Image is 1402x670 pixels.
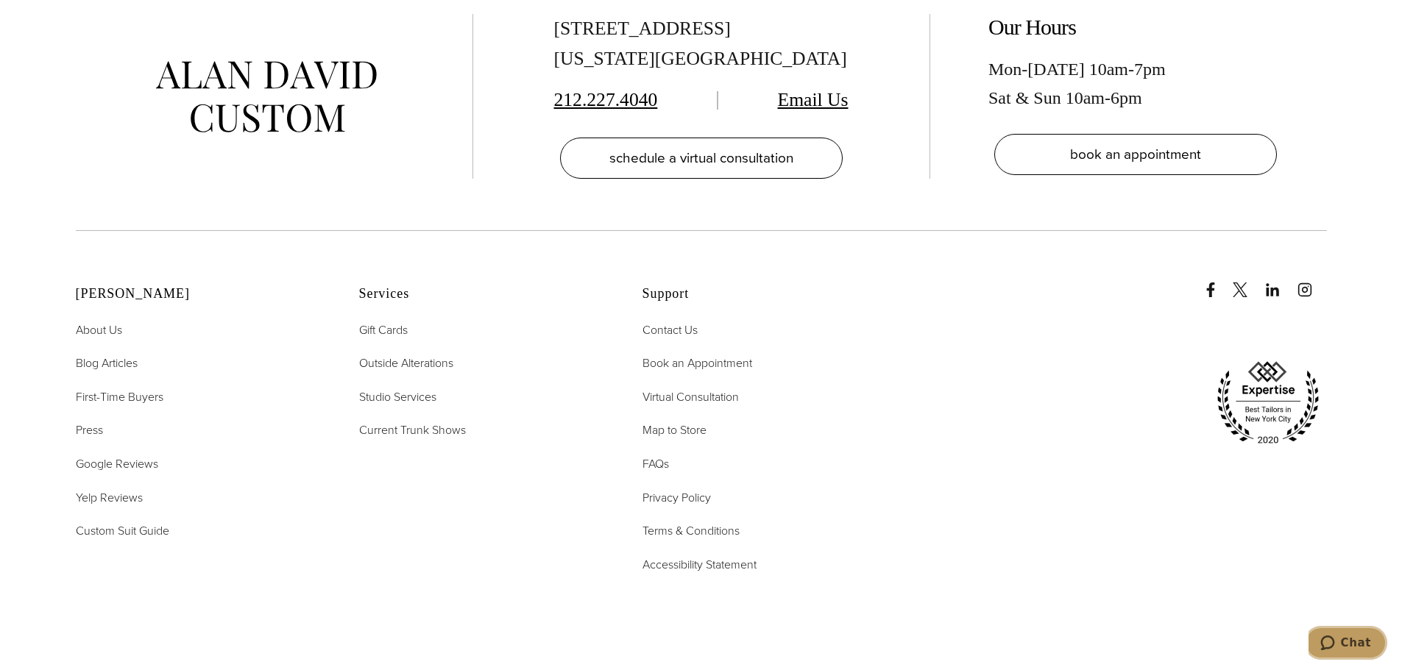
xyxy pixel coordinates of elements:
a: Yelp Reviews [76,488,143,507]
span: Custom Suit Guide [76,522,169,539]
span: book an appointment [1070,143,1201,165]
span: Studio Services [359,388,436,405]
span: Virtual Consultation [642,388,739,405]
a: schedule a virtual consultation [560,138,843,179]
a: instagram [1297,268,1327,297]
a: FAQs [642,455,669,474]
nav: Services Footer Nav [359,321,606,440]
a: x/twitter [1233,268,1262,297]
a: Virtual Consultation [642,388,739,407]
span: Gift Cards [359,321,408,338]
h2: Our Hours [988,14,1283,40]
a: Book an Appointment [642,354,752,373]
nav: Alan David Footer Nav [76,321,322,541]
div: [STREET_ADDRESS] [US_STATE][GEOGRAPHIC_DATA] [554,14,849,74]
span: Contact Us [642,321,698,338]
div: Mon-[DATE] 10am-7pm Sat & Sun 10am-6pm [988,55,1283,112]
a: Contact Us [642,321,698,340]
span: Press [76,421,103,438]
a: Current Trunk Shows [359,421,466,440]
a: Outside Alterations [359,354,453,373]
a: About Us [76,321,122,340]
a: linkedin [1265,268,1295,297]
a: Gift Cards [359,321,408,340]
h2: Services [359,286,606,302]
nav: Support Footer Nav [642,321,889,574]
a: Privacy Policy [642,488,711,507]
a: Custom Suit Guide [76,521,169,541]
a: Map to Store [642,421,707,440]
a: 212.227.4040 [554,89,658,110]
span: Accessibility Statement [642,556,757,573]
img: alan david custom [156,61,377,132]
a: Press [76,421,103,440]
span: Current Trunk Shows [359,421,466,438]
span: Google Reviews [76,455,158,472]
span: Book an Appointment [642,354,752,371]
a: Google Reviews [76,455,158,474]
span: Yelp Reviews [76,489,143,506]
span: Map to Store [642,421,707,438]
h2: [PERSON_NAME] [76,286,322,302]
a: Terms & Conditions [642,521,740,541]
span: schedule a virtual consultation [609,147,793,168]
span: About Us [76,321,122,338]
a: Blog Articles [76,354,138,373]
a: Studio Services [359,388,436,407]
a: Email Us [778,89,849,110]
span: First-Time Buyers [76,388,163,405]
iframe: Opens a widget where you can chat to one of our agents [1309,626,1387,663]
span: Privacy Policy [642,489,711,506]
h2: Support [642,286,889,302]
a: Accessibility Statement [642,555,757,574]
span: Blog Articles [76,354,138,371]
span: FAQs [642,455,669,472]
a: Facebook [1203,268,1230,297]
a: First-Time Buyers [76,388,163,407]
span: Outside Alterations [359,354,453,371]
a: book an appointment [994,134,1277,175]
span: Terms & Conditions [642,522,740,539]
img: expertise, best tailors in new york city 2020 [1209,356,1327,450]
